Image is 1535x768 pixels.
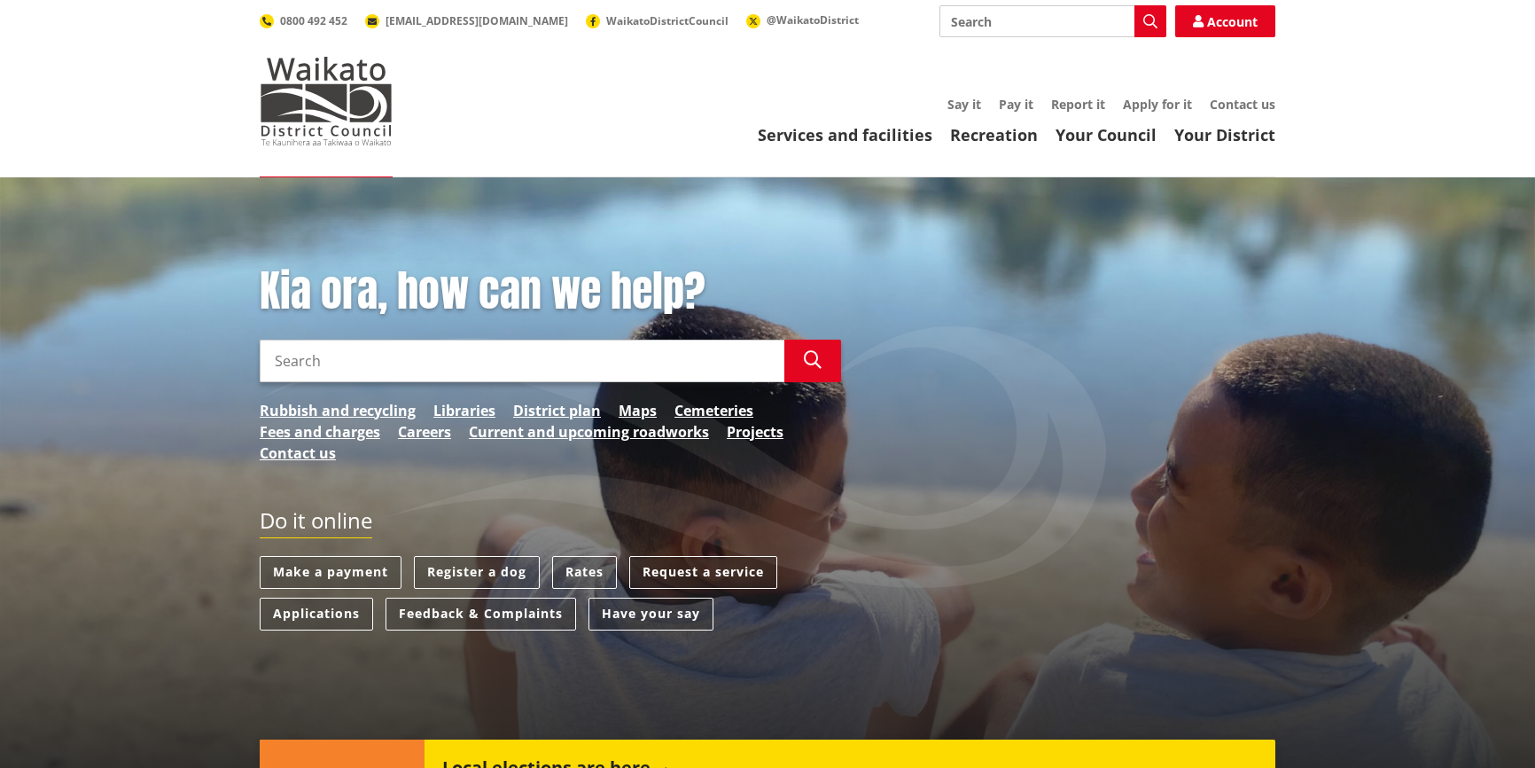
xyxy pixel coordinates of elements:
[1051,96,1105,113] a: Report it
[947,96,981,113] a: Say it
[619,400,657,421] a: Maps
[398,421,451,443] a: Careers
[260,443,336,464] a: Contact us
[260,556,401,589] a: Make a payment
[999,96,1033,113] a: Pay it
[1174,124,1275,145] a: Your District
[260,266,841,317] h1: Kia ora, how can we help?
[414,556,540,589] a: Register a dog
[1175,5,1275,37] a: Account
[727,421,783,443] a: Projects
[260,57,393,145] img: Waikato District Council - Te Kaunihera aa Takiwaa o Waikato
[280,13,347,28] span: 0800 492 452
[586,13,729,28] a: WaikatoDistrictCouncil
[674,400,753,421] a: Cemeteries
[746,12,859,27] a: @WaikatoDistrict
[552,556,617,589] a: Rates
[260,400,416,421] a: Rubbish and recycling
[758,124,932,145] a: Services and facilities
[260,508,372,539] h2: Do it online
[606,13,729,28] span: WaikatoDistrictCouncil
[1123,96,1192,113] a: Apply for it
[939,5,1166,37] input: Search input
[386,598,576,631] a: Feedback & Complaints
[1210,96,1275,113] a: Contact us
[260,340,784,382] input: Search input
[588,598,713,631] a: Have your say
[365,13,568,28] a: [EMAIL_ADDRESS][DOMAIN_NAME]
[260,421,380,443] a: Fees and charges
[950,124,1038,145] a: Recreation
[433,400,495,421] a: Libraries
[260,13,347,28] a: 0800 492 452
[1056,124,1157,145] a: Your Council
[386,13,568,28] span: [EMAIL_ADDRESS][DOMAIN_NAME]
[629,556,777,589] a: Request a service
[469,421,709,443] a: Current and upcoming roadworks
[767,12,859,27] span: @WaikatoDistrict
[260,598,373,631] a: Applications
[513,400,601,421] a: District plan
